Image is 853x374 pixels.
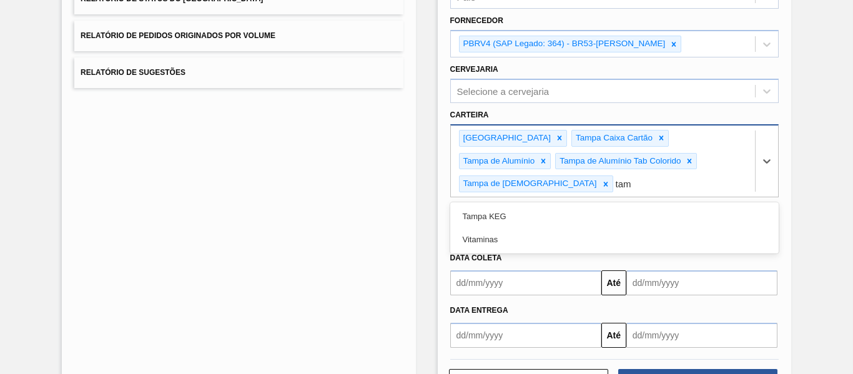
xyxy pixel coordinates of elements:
div: [GEOGRAPHIC_DATA] [460,130,553,146]
span: Data entrega [450,306,508,315]
div: Vitaminas [450,228,779,251]
button: Até [601,270,626,295]
button: Até [601,323,626,348]
input: dd/mm/yyyy [626,270,777,295]
button: Relatório de Pedidos Originados por Volume [74,21,403,51]
label: Carteira [450,111,489,119]
div: Tampa KEG [450,205,779,228]
div: Tampa de [DEMOGRAPHIC_DATA] [460,176,599,192]
button: Relatório de Sugestões [74,57,403,88]
div: Tampa Caixa Cartão [572,130,654,146]
input: dd/mm/yyyy [450,323,601,348]
div: Selecione a cervejaria [457,86,550,96]
div: Tampa de Alumínio [460,154,537,169]
span: Data coleta [450,253,502,262]
label: Cervejaria [450,65,498,74]
input: dd/mm/yyyy [450,270,601,295]
div: PBRV4 (SAP Legado: 364) - BR53-[PERSON_NAME] [460,36,668,52]
span: Relatório de Sugestões [81,68,185,77]
label: Fornecedor [450,16,503,25]
span: Relatório de Pedidos Originados por Volume [81,31,275,40]
div: Tampa de Alumínio Tab Colorido [556,154,683,169]
input: dd/mm/yyyy [626,323,777,348]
